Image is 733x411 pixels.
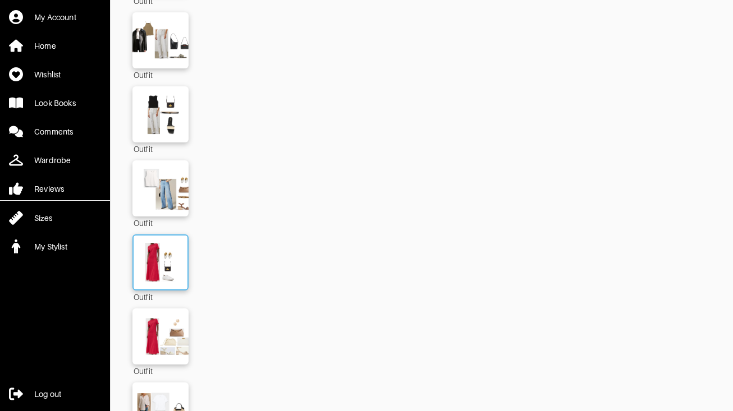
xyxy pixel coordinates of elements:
[34,389,61,400] div: Log out
[34,183,64,195] div: Reviews
[34,241,67,252] div: My Stylist
[34,155,71,166] div: Wardrobe
[132,68,189,81] div: Outfit
[132,216,189,229] div: Outfit
[129,314,193,359] img: Outfit Outfit
[129,18,193,63] img: Outfit Outfit
[129,92,193,137] img: Outfit Outfit
[34,213,52,224] div: Sizes
[130,241,191,284] img: Outfit Outfit
[132,142,189,155] div: Outfit
[34,126,73,137] div: Comments
[34,12,76,23] div: My Account
[132,290,189,303] div: Outfit
[34,69,61,80] div: Wishlist
[34,98,76,109] div: Look Books
[129,166,193,211] img: Outfit Outfit
[34,40,56,52] div: Home
[132,364,189,377] div: Outfit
